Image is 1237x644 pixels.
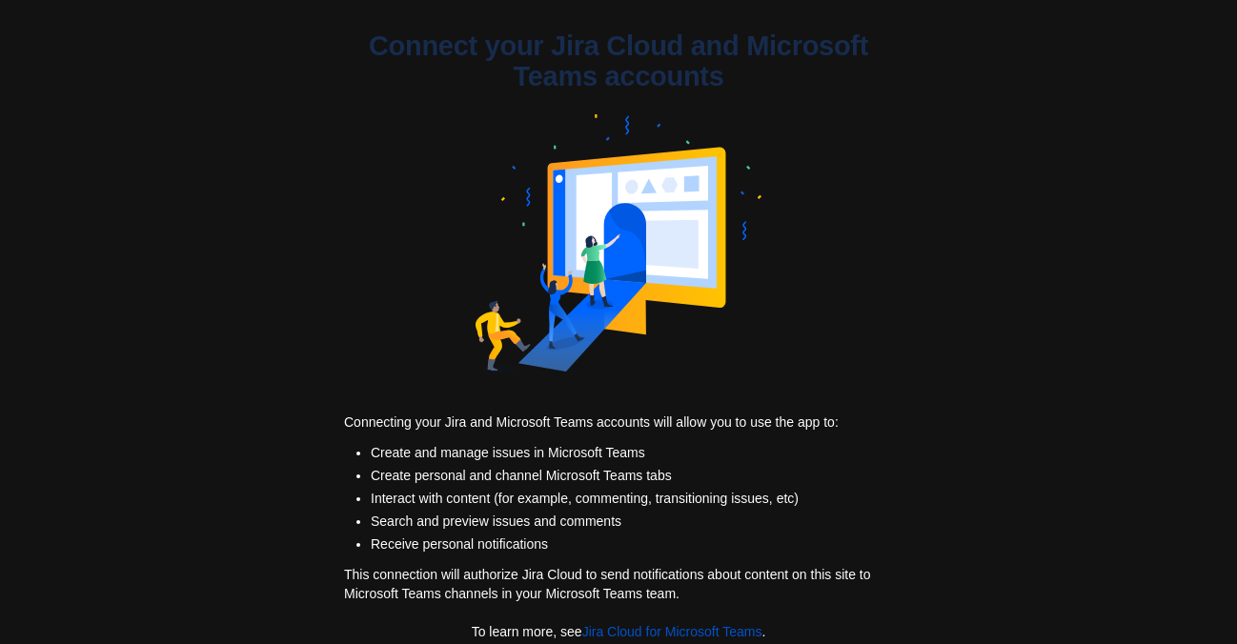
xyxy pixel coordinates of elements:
li: Create and manage issues in Microsoft Teams [371,443,904,462]
p: This connection will authorize Jira Cloud to send notifications about content on this site to Mic... [344,565,893,603]
img: account-mapping.svg [476,91,761,396]
li: Receive personal notifications [371,534,904,553]
li: Search and preview issues and comments [371,512,904,531]
li: Create personal and channel Microsoft Teams tabs [371,466,904,485]
a: Jira Cloud for Microsoft Teams [582,624,762,639]
li: Interact with content (for example, commenting, transitioning issues, etc) [371,489,904,508]
p: To learn more, see . [352,622,885,641]
h1: Connect your Jira Cloud and Microsoft Teams accounts [333,30,904,91]
p: Connecting your Jira and Microsoft Teams accounts will allow you to use the app to: [344,413,893,432]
